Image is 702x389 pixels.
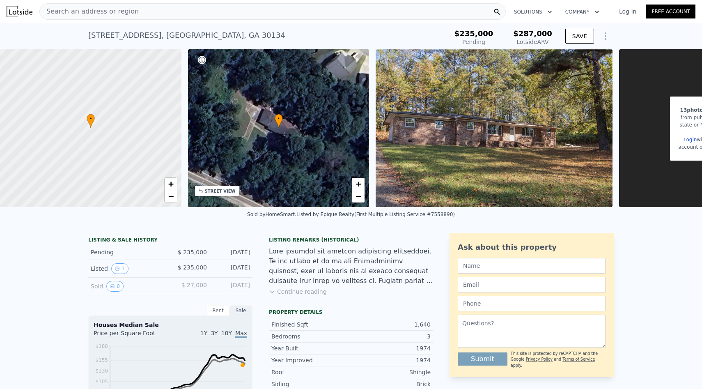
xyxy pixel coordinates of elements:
button: Show Options [597,28,614,44]
button: View historical data [111,263,128,274]
div: Pending [91,248,164,256]
span: Max [235,330,247,338]
input: Phone [458,296,606,311]
input: Name [458,258,606,274]
button: Solutions [507,5,559,19]
div: STREET VIEW [205,188,236,194]
a: Free Account [646,5,695,18]
div: Bedrooms [271,332,351,341]
div: Sold [91,281,164,292]
span: 10Y [221,330,232,336]
div: Sale [229,305,252,316]
div: Sold by HomeSmart . [247,212,296,217]
span: 3Y [211,330,218,336]
img: Sale: 140776185 Parcel: 20338409 [376,49,613,207]
span: Search an address or region [40,7,139,16]
span: • [275,115,283,122]
div: Year Built [271,344,351,352]
span: − [356,191,361,201]
button: View historical data [106,281,124,292]
div: Price per Square Foot [94,329,170,342]
tspan: $155 [95,357,108,363]
div: [DATE] [213,263,250,274]
div: • [87,114,95,128]
div: 1,640 [351,320,431,329]
a: Login [684,137,697,143]
div: [DATE] [213,248,250,256]
div: Lore ipsumdol sit ametcon adipiscing elitseddoei. Te inc utlabo et do ma ali Enimadminimv quisnos... [269,246,433,286]
div: Rent [206,305,229,316]
div: [STREET_ADDRESS] , [GEOGRAPHIC_DATA] , GA 30134 [88,30,285,41]
div: 1974 [351,344,431,352]
span: $287,000 [513,29,552,38]
div: Year Improved [271,356,351,364]
div: Brick [351,380,431,388]
a: Zoom out [165,190,177,203]
a: Zoom out [352,190,365,203]
img: Lotside [7,6,32,17]
span: + [168,179,173,189]
button: Continue reading [269,288,327,296]
a: Log In [609,7,646,16]
a: Zoom in [165,178,177,190]
span: • [87,115,95,122]
button: SAVE [565,29,594,44]
span: 1Y [200,330,207,336]
div: Shingle [351,368,431,376]
div: LISTING & SALE HISTORY [88,237,252,245]
div: Houses Median Sale [94,321,247,329]
a: Terms of Service [562,357,595,361]
div: Roof [271,368,351,376]
span: $ 235,000 [178,249,207,255]
div: Pending [454,38,493,46]
span: $ 27,000 [181,282,207,288]
span: + [356,179,361,189]
span: $ 235,000 [178,264,207,271]
div: Listed by Epique Realty (First Multiple Listing Service #7558890) [296,212,455,217]
div: [DATE] [213,281,250,292]
span: $235,000 [454,29,493,38]
button: Submit [458,352,507,366]
tspan: $105 [95,379,108,384]
div: Listing Remarks (Historical) [269,237,433,243]
div: • [275,114,283,128]
div: 1974 [351,356,431,364]
span: − [168,191,173,201]
a: Zoom in [352,178,365,190]
div: This site is protected by reCAPTCHA and the Google and apply. [511,351,606,368]
div: Lotside ARV [513,38,552,46]
div: Property details [269,309,433,315]
div: Siding [271,380,351,388]
button: Company [559,5,606,19]
input: Email [458,277,606,292]
tspan: $130 [95,368,108,374]
div: 3 [351,332,431,341]
div: Listed [91,263,164,274]
tspan: $188 [95,343,108,349]
a: Privacy Policy [526,357,553,361]
div: Ask about this property [458,242,606,253]
div: Finished Sqft [271,320,351,329]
